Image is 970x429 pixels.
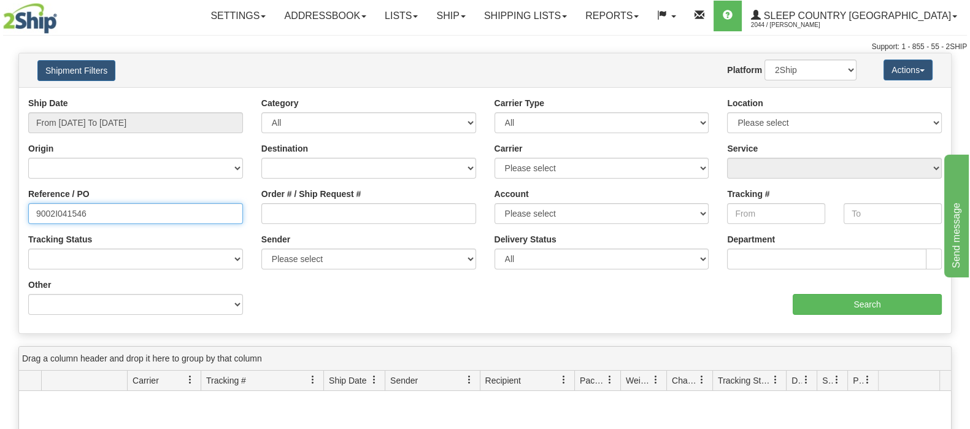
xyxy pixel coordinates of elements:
div: Send message [9,7,114,22]
a: Reports [576,1,648,31]
input: To [844,203,942,224]
label: Service [727,142,758,155]
span: Carrier [133,374,159,387]
label: Delivery Status [495,233,556,245]
a: Sleep Country [GEOGRAPHIC_DATA] 2044 / [PERSON_NAME] [742,1,966,31]
span: Ship Date [329,374,366,387]
button: Shipment Filters [37,60,115,81]
label: Platform [727,64,762,76]
a: Shipping lists [475,1,576,31]
div: Support: 1 - 855 - 55 - 2SHIP [3,42,967,52]
span: Pickup Status [853,374,863,387]
span: Tracking Status [718,374,771,387]
img: logo2044.jpg [3,3,57,34]
label: Tracking # [727,188,769,200]
a: Addressbook [275,1,375,31]
label: Carrier [495,142,523,155]
a: Shipment Issues filter column settings [826,369,847,390]
label: Reference / PO [28,188,90,200]
a: Charge filter column settings [691,369,712,390]
span: Sender [390,374,418,387]
label: Ship Date [28,97,68,109]
a: Delivery Status filter column settings [796,369,817,390]
span: Tracking # [206,374,246,387]
a: Tracking # filter column settings [302,369,323,390]
label: Sender [261,233,290,245]
label: Origin [28,142,53,155]
a: Sender filter column settings [459,369,480,390]
label: Order # / Ship Request # [261,188,361,200]
span: Weight [626,374,652,387]
label: Account [495,188,529,200]
span: Sleep Country [GEOGRAPHIC_DATA] [761,10,951,21]
span: Recipient [485,374,521,387]
input: Search [793,294,942,315]
button: Actions [883,60,933,80]
label: Category [261,97,299,109]
a: Ship [427,1,474,31]
label: Other [28,279,51,291]
a: Carrier filter column settings [180,369,201,390]
a: Lists [375,1,427,31]
a: Tracking Status filter column settings [765,369,786,390]
label: Location [727,97,763,109]
a: Settings [201,1,275,31]
div: grid grouping header [19,347,951,371]
span: Delivery Status [791,374,802,387]
label: Department [727,233,775,245]
a: Ship Date filter column settings [364,369,385,390]
label: Tracking Status [28,233,92,245]
a: Packages filter column settings [599,369,620,390]
span: Charge [672,374,698,387]
a: Pickup Status filter column settings [857,369,878,390]
iframe: chat widget [942,152,969,277]
span: 2044 / [PERSON_NAME] [751,19,843,31]
input: From [727,203,825,224]
label: Carrier Type [495,97,544,109]
label: Destination [261,142,308,155]
span: Shipment Issues [822,374,833,387]
span: Packages [580,374,606,387]
a: Recipient filter column settings [553,369,574,390]
a: Weight filter column settings [645,369,666,390]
